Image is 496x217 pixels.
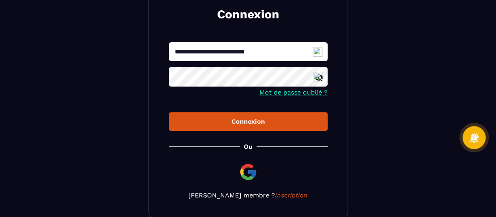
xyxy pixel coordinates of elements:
[175,118,321,125] div: Connexion
[313,47,322,57] img: npw-badge-icon-locked.svg
[178,6,318,22] h2: Connexion
[239,162,258,181] img: google
[259,89,328,96] a: Mot de passe oublié ?
[313,72,322,81] img: npw-badge-icon-locked.svg
[244,143,253,150] p: Ou
[275,191,308,199] a: Inscription
[169,112,328,131] button: Connexion
[169,191,328,199] p: [PERSON_NAME] membre ?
